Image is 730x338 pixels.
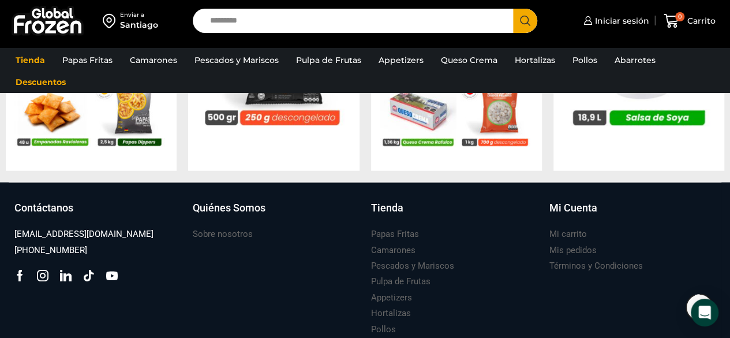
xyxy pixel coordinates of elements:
[14,200,181,227] a: Contáctanos
[592,15,649,27] span: Iniciar sesión
[513,9,537,33] button: Search button
[189,49,284,71] a: Pescados y Mariscos
[371,258,454,274] a: Pescados y Mariscos
[581,9,649,32] a: Iniciar sesión
[10,71,72,93] a: Descuentos
[14,228,154,240] h3: [EMAIL_ADDRESS][DOMAIN_NAME]
[290,49,367,71] a: Pulpa de Frutas
[371,200,403,216] h3: Tienda
[371,292,412,304] h3: Appetizers
[103,11,120,31] img: address-field-icon.svg
[675,12,684,21] span: 0
[549,243,596,258] a: Mis pedidos
[549,200,597,216] h3: Mi Cuenta
[14,226,154,242] a: [EMAIL_ADDRESS][DOMAIN_NAME]
[193,228,253,240] h3: Sobre nosotros
[549,244,596,257] h3: Mis pedidos
[10,49,51,71] a: Tienda
[14,243,87,258] a: [PHONE_NUMBER]
[371,322,396,337] a: Pollos
[371,324,396,336] h3: Pollos
[567,49,603,71] a: Pollos
[435,49,503,71] a: Queso Crema
[549,258,642,274] a: Términos y Condiciones
[120,19,158,31] div: Santiago
[193,200,360,227] a: Quiénes Somos
[371,276,430,288] h3: Pulpa de Frutas
[371,274,430,289] a: Pulpa de Frutas
[193,226,253,242] a: Sobre nosotros
[57,49,118,71] a: Papas Fritas
[691,299,718,326] div: Open Intercom Messenger
[14,200,73,216] h3: Contáctanos
[509,49,561,71] a: Hortalizas
[684,15,716,27] span: Carrito
[549,228,586,240] h3: Mi carrito
[549,200,716,227] a: Mi Cuenta
[371,226,419,242] a: Papas Fritas
[371,243,415,258] a: Camarones
[193,200,265,216] h3: Quiénes Somos
[14,244,87,257] h3: [PHONE_NUMBER]
[371,306,411,321] a: Hortalizas
[373,49,429,71] a: Appetizers
[371,260,454,272] h3: Pescados y Mariscos
[124,49,183,71] a: Camarones
[371,290,412,306] a: Appetizers
[661,8,718,35] a: 0 Carrito
[371,307,411,320] h3: Hortalizas
[371,200,538,227] a: Tienda
[549,226,586,242] a: Mi carrito
[371,228,419,240] h3: Papas Fritas
[371,244,415,257] h3: Camarones
[549,260,642,272] h3: Términos y Condiciones
[120,11,158,19] div: Enviar a
[609,49,661,71] a: Abarrotes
